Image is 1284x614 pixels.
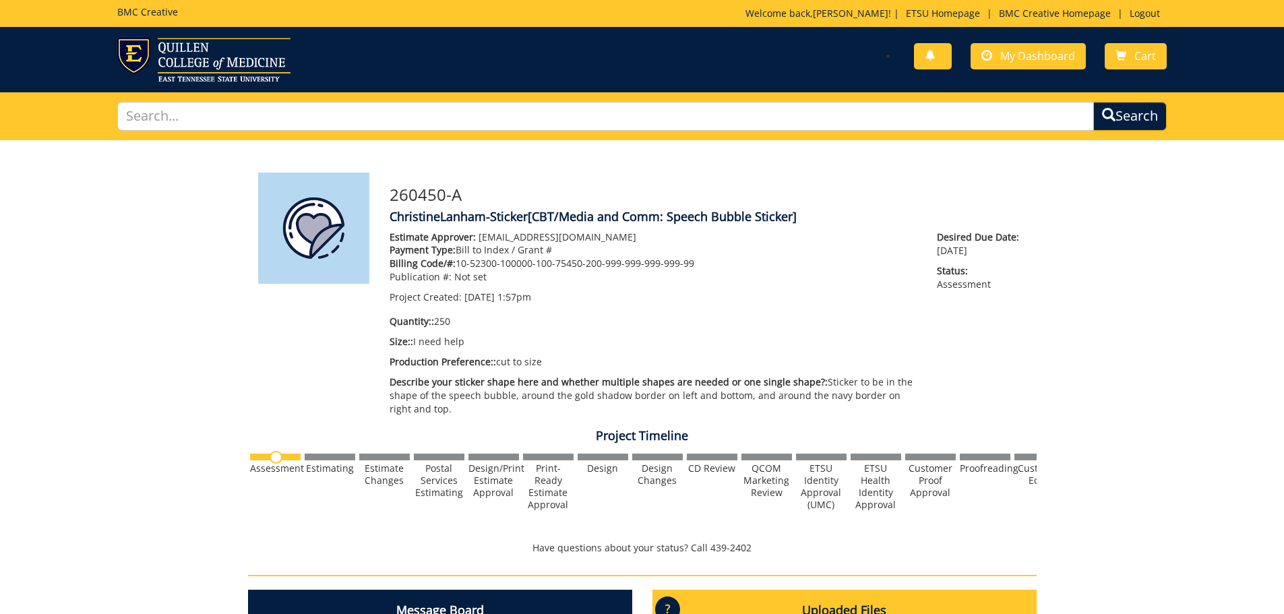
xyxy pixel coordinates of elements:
[851,462,901,511] div: ETSU Health Identity Approval
[937,231,1026,244] span: Desired Due Date:
[390,231,917,244] p: [EMAIL_ADDRESS][DOMAIN_NAME]
[390,243,456,256] span: Payment Type:
[1134,49,1156,63] span: Cart
[390,315,434,328] span: Quantity::
[971,43,1086,69] a: My Dashboard
[992,7,1118,20] a: BMC Creative Homepage
[390,290,462,303] span: Project Created:
[390,186,1027,204] h3: 260450-A
[258,173,369,284] img: Product featured image
[745,7,1167,20] p: Welcome back, ! | | |
[250,462,301,474] div: Assessment
[414,462,464,499] div: Postal Services Estimating
[390,257,456,270] span: Billing Code/#:
[578,462,628,474] div: Design
[248,541,1037,555] p: Have questions about your status? Call 439-2402
[390,355,496,368] span: Production Preference::
[117,7,178,17] h5: BMC Creative
[1093,102,1167,131] button: Search
[390,243,917,257] p: Bill to Index / Grant #
[270,451,282,464] img: no
[1000,49,1075,63] span: My Dashboard
[937,264,1026,278] span: Status:
[741,462,792,499] div: QCOM Marketing Review
[390,375,828,388] span: Describe your sticker shape here and whether multiple shapes are needed or one single shape?:
[117,38,291,82] img: ETSU logo
[1105,43,1167,69] a: Cart
[305,462,355,474] div: Estimating
[454,270,487,283] span: Not set
[687,462,737,474] div: CD Review
[960,462,1010,474] div: Proofreading
[813,7,888,20] a: [PERSON_NAME]
[390,335,917,348] p: I need help
[248,429,1037,443] h4: Project Timeline
[390,355,917,369] p: cut to size
[1123,7,1167,20] a: Logout
[390,335,413,348] span: Size::
[796,462,847,511] div: ETSU Identity Approval (UMC)
[1014,462,1065,487] div: Customer Edits
[523,462,574,511] div: Print-Ready Estimate Approval
[899,7,987,20] a: ETSU Homepage
[390,270,452,283] span: Publication #:
[468,462,519,499] div: Design/Print Estimate Approval
[390,375,917,416] p: Sticker to be in the shape of the speech bubble, around the gold shadow border on left and bottom...
[528,208,797,224] span: [CBT/Media and Comm: Speech Bubble Sticker]
[359,462,410,487] div: Estimate Changes
[937,264,1026,291] p: Assessment
[632,462,683,487] div: Design Changes
[390,315,917,328] p: 250
[464,290,531,303] span: [DATE] 1:57pm
[390,210,1027,224] h4: ChristineLanham-Sticker
[390,231,476,243] span: Estimate Approver:
[905,462,956,499] div: Customer Proof Approval
[937,231,1026,257] p: [DATE]
[390,257,917,270] p: 10-52300-100000-100-75450-200-999-999-999-999-99
[117,102,1095,131] input: Search...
